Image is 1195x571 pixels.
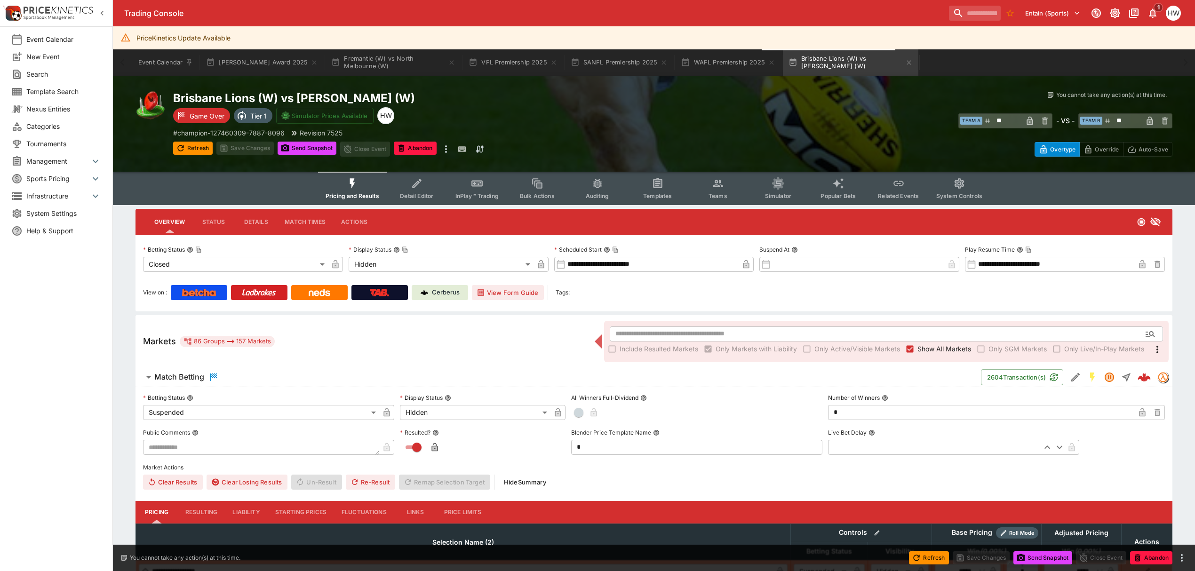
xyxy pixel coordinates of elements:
[192,429,199,436] button: Public Comments
[871,527,883,539] button: Bulk edit
[143,475,203,490] button: Clear Results
[565,49,674,76] button: SANFL Premiership 2025
[996,527,1038,539] div: Show/hide Price Roll mode configuration.
[1154,3,1163,12] span: 1
[1035,142,1080,157] button: Overtype
[187,246,193,253] button: Betting StatusCopy To Clipboard
[1157,372,1169,383] div: tradingmodel
[300,128,343,138] p: Revision 7525
[326,192,379,199] span: Pricing and Results
[26,174,90,183] span: Sports Pricing
[242,289,276,296] img: Ladbrokes
[1176,552,1187,563] button: more
[1152,344,1163,355] svg: More
[182,289,216,296] img: Betcha
[1121,523,1172,560] th: Actions
[400,394,443,402] p: Display Status
[1144,5,1161,22] button: Notifications
[949,6,1001,21] input: search
[868,429,875,436] button: Live Bet Delay
[333,211,375,233] button: Actions
[1064,344,1144,354] span: Only Live/In-Play Markets
[26,104,101,114] span: Nexus Entities
[1125,5,1142,22] button: Documentation
[604,246,610,253] button: Scheduled StartCopy To Clipboard
[791,246,798,253] button: Suspend At
[472,285,544,300] button: View Form Guide
[1130,552,1172,562] span: Mark an event as closed and abandoned.
[828,428,867,436] p: Live Bet Delay
[1138,371,1151,384] div: 8bf042b9-b6c7-411d-805f-f8d483c35009
[26,226,101,236] span: Help & Support
[960,117,982,125] span: Team A
[882,395,888,401] button: Number of Winners
[445,395,451,401] button: Display Status
[26,208,101,218] span: System Settings
[878,192,919,199] span: Related Events
[349,257,534,272] div: Hidden
[173,91,673,105] h2: Copy To Clipboard
[1095,144,1119,154] p: Override
[124,8,945,18] div: Trading Console
[917,344,971,354] span: Show All Markets
[1104,372,1115,383] svg: Suspended
[276,108,374,124] button: Simulator Prices Available
[620,344,698,354] span: Include Resulted Markets
[26,87,101,96] span: Template Search
[1080,117,1102,125] span: Team B
[965,246,1015,254] p: Play Resume Time
[143,336,176,347] h5: Markets
[1079,142,1123,157] button: Override
[377,107,394,124] div: Harry Walker
[463,49,563,76] button: VFL Premiership 2025
[783,49,918,76] button: Brisbane Lions (W) vs [PERSON_NAME] (W)
[612,246,619,253] button: Copy To Clipboard
[26,139,101,149] span: Tournaments
[640,395,647,401] button: All Winners Full-Dividend
[1107,5,1123,22] button: Toggle light/dark mode
[178,501,225,523] button: Resulting
[455,192,499,199] span: InPlay™ Trading
[422,537,504,548] span: Selection Name (2)
[909,551,948,564] button: Refresh
[250,111,267,121] p: Tier 1
[183,336,271,347] div: 86 Groups 157 Markets
[1056,91,1167,99] p: You cannot take any action(s) at this time.
[790,523,932,542] th: Controls
[1005,529,1038,537] span: Roll Mode
[554,246,602,254] p: Scheduled Start
[440,142,452,157] button: more
[828,394,880,402] p: Number of Winners
[24,16,74,20] img: Sportsbook Management
[1137,217,1146,227] svg: Closed
[143,394,185,402] p: Betting Status
[143,428,190,436] p: Public Comments
[400,405,550,420] div: Hidden
[1163,3,1184,24] button: Harrison Walker
[400,192,433,199] span: Detail Editor
[24,7,93,14] img: PriceKinetics
[394,143,436,152] span: Mark an event as closed and abandoned.
[393,246,400,253] button: Display StatusCopy To Clipboard
[26,156,90,166] span: Management
[143,285,167,300] label: View on :
[432,429,439,436] button: Resulted?
[277,211,333,233] button: Match Times
[402,246,408,253] button: Copy To Clipboard
[821,192,856,199] span: Popular Bets
[394,142,436,155] button: Abandon
[1003,6,1018,21] button: No Bookmarks
[814,344,900,354] span: Only Active/Visible Markets
[291,475,342,490] span: Un-Result
[400,428,430,436] p: Resulted?
[1123,142,1172,157] button: Auto-Save
[136,29,231,47] div: PriceKinetics Update Available
[143,405,379,420] div: Suspended
[1158,372,1168,382] img: tradingmodel
[1025,246,1032,253] button: Copy To Clipboard
[147,211,192,233] button: Overview
[268,501,334,523] button: Starting Prices
[716,344,797,354] span: Only Markets with Liability
[571,394,638,402] p: All Winners Full-Dividend
[586,192,609,199] span: Auditing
